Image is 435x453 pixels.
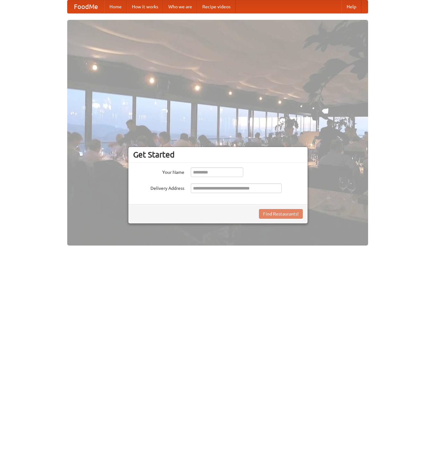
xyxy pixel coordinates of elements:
[133,150,303,159] h3: Get Started
[127,0,163,13] a: How it works
[68,0,104,13] a: FoodMe
[104,0,127,13] a: Home
[342,0,361,13] a: Help
[197,0,236,13] a: Recipe videos
[259,209,303,219] button: Find Restaurants!
[163,0,197,13] a: Who we are
[133,167,184,175] label: Your Name
[133,183,184,191] label: Delivery Address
